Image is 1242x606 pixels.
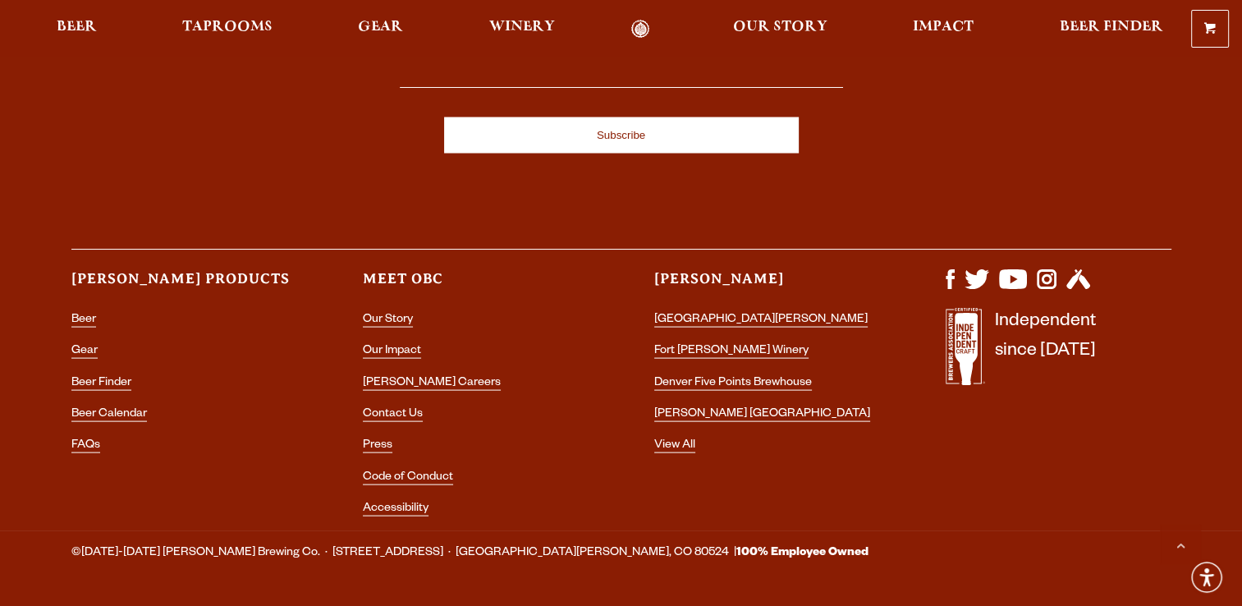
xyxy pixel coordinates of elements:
[444,117,799,154] input: Subscribe
[902,20,984,39] a: Impact
[999,281,1027,294] a: Visit us on YouTube
[71,269,297,303] h3: [PERSON_NAME] Products
[654,314,868,328] a: [GEOGRAPHIC_DATA][PERSON_NAME]
[965,281,989,294] a: Visit us on X (formerly Twitter)
[489,21,555,34] span: Winery
[1066,281,1090,294] a: Visit us on Untappd
[363,439,392,453] a: Press
[363,503,429,516] a: Accessibility
[363,345,421,359] a: Our Impact
[71,345,98,359] a: Gear
[363,269,589,303] h3: Meet OBC
[654,377,812,391] a: Denver Five Points Brewhouse
[736,547,868,560] strong: 100% Employee Owned
[182,21,273,34] span: Taprooms
[722,20,838,39] a: Our Story
[654,439,695,453] a: View All
[1160,524,1201,565] a: Scroll to top
[71,314,96,328] a: Beer
[363,377,501,391] a: [PERSON_NAME] Careers
[733,21,827,34] span: Our Story
[1059,21,1162,34] span: Beer Finder
[913,21,974,34] span: Impact
[347,20,414,39] a: Gear
[57,21,97,34] span: Beer
[71,377,131,391] a: Beer Finder
[654,269,880,303] h3: [PERSON_NAME]
[46,20,108,39] a: Beer
[1037,281,1056,294] a: Visit us on Instagram
[71,408,147,422] a: Beer Calendar
[358,21,403,34] span: Gear
[610,20,671,39] a: Odell Home
[946,281,955,294] a: Visit us on Facebook
[1048,20,1173,39] a: Beer Finder
[363,314,413,328] a: Our Story
[1189,559,1225,595] div: Accessibility Menu
[479,20,566,39] a: Winery
[654,345,809,359] a: Fort [PERSON_NAME] Winery
[654,408,870,422] a: [PERSON_NAME] [GEOGRAPHIC_DATA]
[172,20,283,39] a: Taprooms
[995,308,1096,394] p: Independent since [DATE]
[363,471,453,485] a: Code of Conduct
[363,408,423,422] a: Contact Us
[71,439,100,453] a: FAQs
[71,543,868,564] span: ©[DATE]-[DATE] [PERSON_NAME] Brewing Co. · [STREET_ADDRESS] · [GEOGRAPHIC_DATA][PERSON_NAME], CO ...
